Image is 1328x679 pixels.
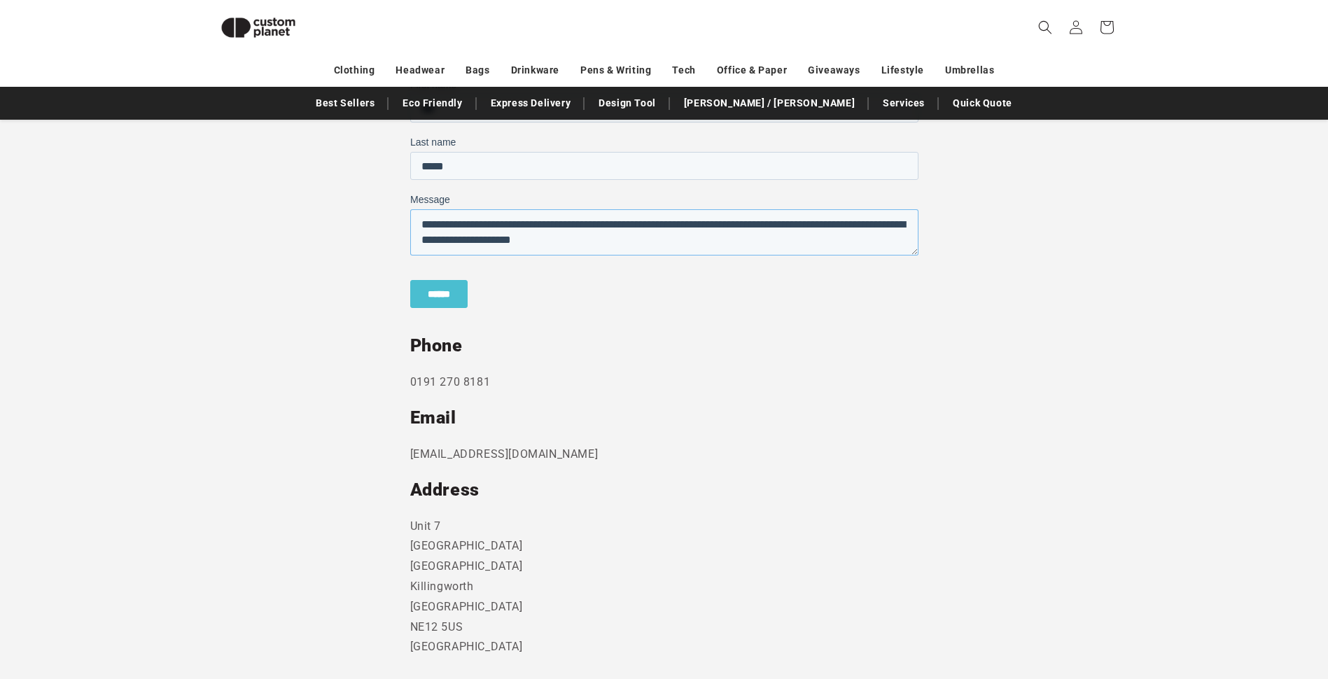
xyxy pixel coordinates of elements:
[677,91,862,115] a: [PERSON_NAME] / [PERSON_NAME]
[1014,116,1328,679] iframe: Chat Widget
[410,407,918,429] h2: Email
[511,58,559,83] a: Drinkware
[410,335,918,357] h2: Phone
[209,6,307,50] img: Custom Planet
[309,91,382,115] a: Best Sellers
[717,58,787,83] a: Office & Paper
[876,91,932,115] a: Services
[808,58,860,83] a: Giveaways
[410,372,918,393] p: 0191 270 8181
[945,58,994,83] a: Umbrellas
[580,58,651,83] a: Pens & Writing
[881,58,924,83] a: Lifestyle
[410,20,918,320] iframe: Form 0
[410,517,918,658] p: Unit 7 [GEOGRAPHIC_DATA] [GEOGRAPHIC_DATA] Killingworth [GEOGRAPHIC_DATA] NE12 5US [GEOGRAPHIC_DATA]
[466,58,489,83] a: Bags
[396,91,469,115] a: Eco Friendly
[592,91,663,115] a: Design Tool
[672,58,695,83] a: Tech
[334,58,375,83] a: Clothing
[410,444,918,465] p: [EMAIL_ADDRESS][DOMAIN_NAME]
[484,91,578,115] a: Express Delivery
[410,479,918,501] h2: Address
[946,91,1019,115] a: Quick Quote
[396,58,445,83] a: Headwear
[1030,12,1061,43] summary: Search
